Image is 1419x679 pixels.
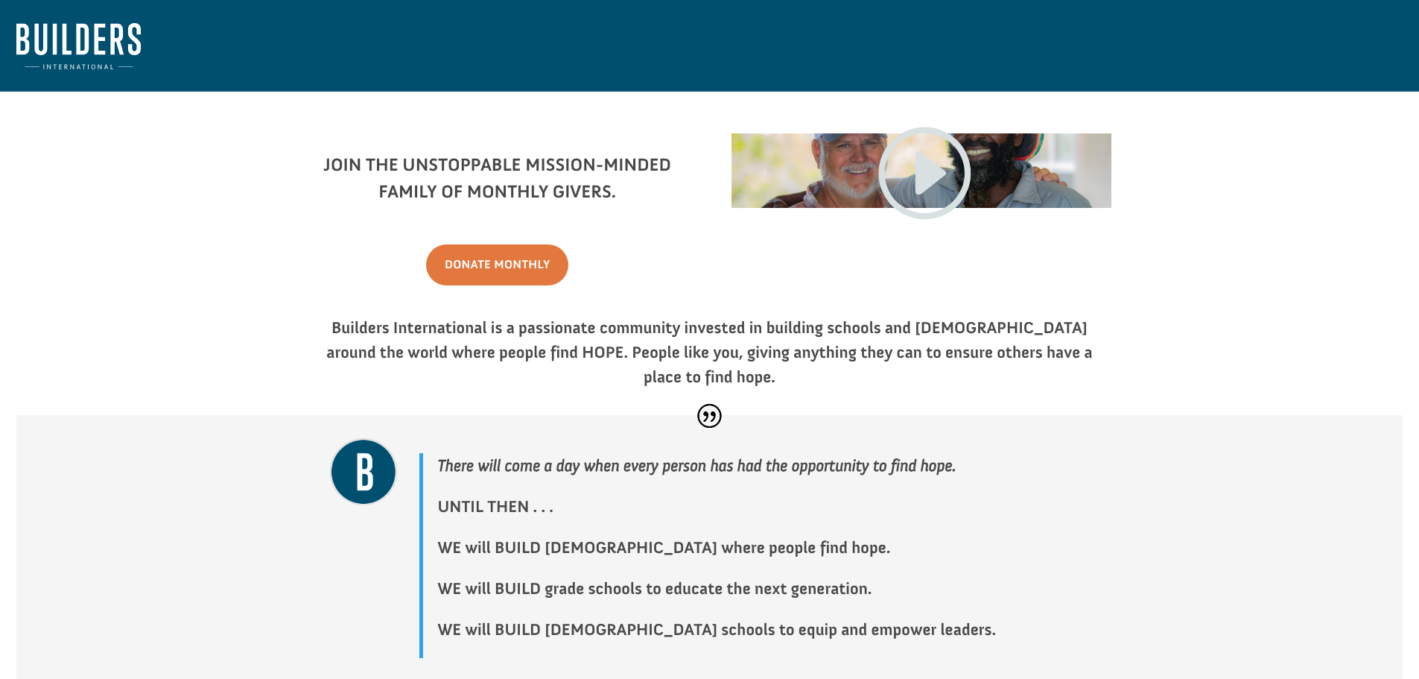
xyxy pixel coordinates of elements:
a: Donate Monthly [426,244,568,285]
strong: WE will BUILD [DEMOGRAPHIC_DATA] schools to equip and empower leaders. [438,619,997,639]
strong: WE will BUILD grade schools to educate the next generation. [438,578,872,599]
img: Builders International [16,23,141,69]
strong: UNTIL THEN . . . [438,496,553,517]
strong: Join the unstoppable mission-minded family of monthly givers. [323,154,671,203]
strong: There will come a day when every person has had the opportunity to find hope. [438,455,956,476]
strong: WE will BUILD [DEMOGRAPHIC_DATA] where people find hope. [438,537,891,558]
strong: Builders International is a passionate community invested in building schools and [DEMOGRAPHIC_DA... [326,318,1092,387]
